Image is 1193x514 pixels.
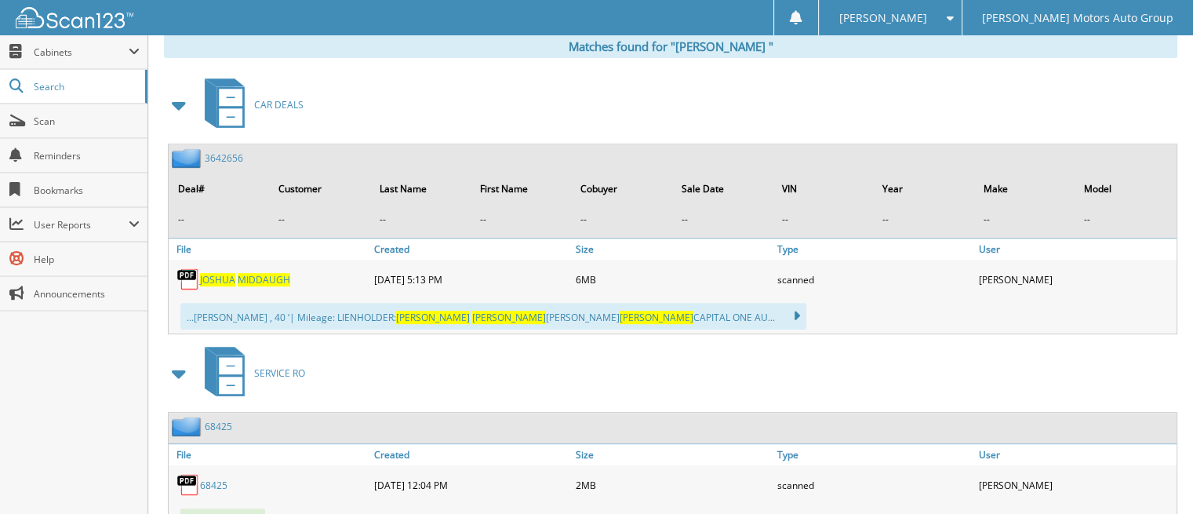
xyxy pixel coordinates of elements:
span: Reminders [34,149,140,162]
th: Sale Date [673,173,772,205]
a: 3642656 [205,151,243,165]
th: Make [975,173,1074,205]
span: M I D D A U G H [238,273,290,286]
a: Type [773,239,975,260]
a: User [975,444,1177,465]
th: Deal# [170,173,269,205]
th: Last Name [372,173,471,205]
span: Bookmarks [34,184,140,197]
span: [PERSON_NAME] [620,311,693,324]
div: 2MB [572,469,773,501]
a: 68425 [205,420,232,433]
th: Cobuyer [573,173,671,205]
a: Created [370,239,572,260]
img: PDF.png [176,268,200,291]
a: CAR DEALS [195,74,304,136]
td: -- [472,206,571,232]
span: C A R D E A L S [254,98,304,111]
span: Search [34,80,137,93]
span: Announcements [34,287,140,301]
span: [PERSON_NAME] Motors Auto Group [982,13,1173,23]
td: -- [774,206,873,232]
span: [PERSON_NAME] [472,311,546,324]
a: SERVICE RO [195,342,305,404]
th: VIN [774,173,873,205]
th: Customer [271,173,369,205]
img: PDF.png [176,473,200,497]
div: [DATE] 12:04 PM [370,469,572,501]
a: User [975,239,1177,260]
a: Size [572,239,773,260]
td: -- [975,206,1074,232]
span: [PERSON_NAME] [838,13,926,23]
a: Type [773,444,975,465]
a: JOSHUA MIDDAUGH [200,273,290,286]
span: S E R V I C E R O [254,366,305,380]
a: File [169,444,370,465]
div: [PERSON_NAME] [975,469,1177,501]
span: Cabinets [34,46,129,59]
th: Model [1076,173,1175,205]
td: -- [875,206,973,232]
div: scanned [773,264,975,295]
div: [DATE] 5:13 PM [370,264,572,295]
a: File [169,239,370,260]
td: -- [170,206,269,232]
a: Size [572,444,773,465]
img: scan123-logo-white.svg [16,7,133,28]
div: Matches found for "[PERSON_NAME] " [164,35,1177,58]
span: Help [34,253,140,266]
iframe: Chat Widget [1115,439,1193,514]
td: -- [573,206,671,232]
img: folder2.png [172,417,205,436]
img: folder2.png [172,148,205,168]
th: First Name [472,173,571,205]
th: Year [875,173,973,205]
div: ...[PERSON_NAME] , 40 ‘| Mileage: LIENHOLDER: [PERSON_NAME] CAPITAL ONE AU... [180,303,806,330]
td: -- [372,206,471,232]
a: Created [370,444,572,465]
span: User Reports [34,218,129,231]
span: [PERSON_NAME] [396,311,470,324]
div: [PERSON_NAME] [975,264,1177,295]
td: -- [1076,206,1175,232]
span: Scan [34,115,140,128]
span: J O S H U A [200,273,235,286]
a: 68425 [200,479,227,492]
div: scanned [773,469,975,501]
td: -- [673,206,772,232]
div: 6MB [572,264,773,295]
td: -- [271,206,369,232]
